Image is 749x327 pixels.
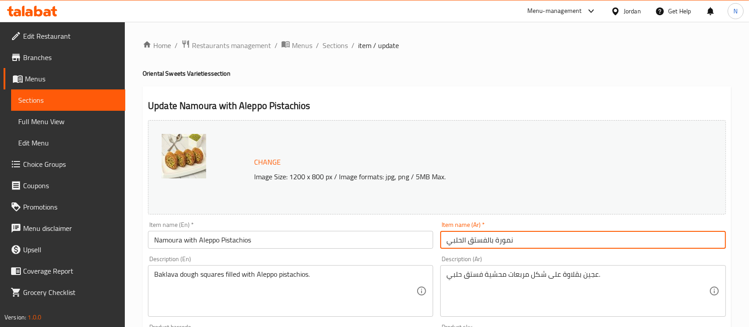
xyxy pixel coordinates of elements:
a: Menu disclaimer [4,218,125,239]
li: / [351,40,355,51]
a: Full Menu View [11,111,125,132]
a: Menus [4,68,125,89]
div: Menu-management [527,6,582,16]
span: Branches [23,52,118,63]
nav: breadcrumb [143,40,731,51]
img: %D9%85%D8%A8%D8%B1%D9%88%D9%85%D8%A9_%D8%A8%D8%A7%D9%84%D9%81%D8%B3%D8%AA%D9%82_%D8%A7%D9%84%D8%A... [162,134,206,178]
li: / [275,40,278,51]
textarea: عجين بقلاوة على شكل مربعات محشية فستق حلبي. [446,270,709,312]
a: Restaurants management [181,40,271,51]
a: Grocery Checklist [4,282,125,303]
span: Menu disclaimer [23,223,118,234]
input: Enter name En [148,231,433,249]
span: 1.0.0 [28,311,41,323]
p: Image Size: 1200 x 800 px / Image formats: jpg, png / 5MB Max. [251,171,663,182]
a: Promotions [4,196,125,218]
span: Choice Groups [23,159,118,170]
a: Home [143,40,171,51]
a: Upsell [4,239,125,260]
span: N [733,6,737,16]
span: Menus [25,73,118,84]
li: / [175,40,178,51]
span: Change [254,156,281,169]
a: Coverage Report [4,260,125,282]
a: Choice Groups [4,153,125,175]
button: Change [251,153,284,171]
h4: Oriental Sweets Varieties section [143,69,731,78]
span: Full Menu View [18,116,118,127]
a: Menus [281,40,312,51]
a: Sections [323,40,348,51]
a: Branches [4,47,125,68]
span: Coupons [23,180,118,191]
a: Coupons [4,175,125,196]
h2: Update Namoura with Aleppo Pistachios [148,99,726,113]
span: Version: [4,311,26,323]
span: Coverage Report [23,266,118,276]
span: Sections [18,95,118,105]
span: Grocery Checklist [23,287,118,298]
span: Edit Restaurant [23,31,118,41]
span: Upsell [23,244,118,255]
a: Sections [11,89,125,111]
textarea: Baklava dough squares filled with Aleppo pistachios. [154,270,416,312]
div: Jordan [624,6,641,16]
span: Menus [292,40,312,51]
span: Restaurants management [192,40,271,51]
input: Enter name Ar [440,231,725,249]
a: Edit Menu [11,132,125,153]
a: Edit Restaurant [4,25,125,47]
span: Edit Menu [18,137,118,148]
span: Promotions [23,202,118,212]
span: item / update [358,40,399,51]
li: / [316,40,319,51]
